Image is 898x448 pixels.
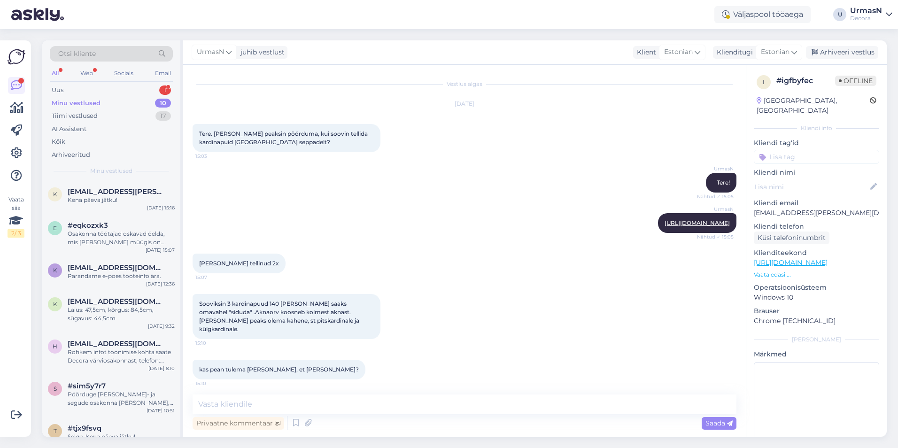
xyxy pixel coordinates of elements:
div: [DATE] 8:10 [148,365,175,372]
span: UrmasN [698,206,734,213]
input: Lisa nimi [754,182,868,192]
div: Tiimi vestlused [52,111,98,121]
div: Vestlus algas [193,80,736,88]
div: Osakonna töötajad oskavad öelda, mis [PERSON_NAME] müügis on. Telefon: [PHONE_NUMBER] [68,230,175,247]
div: [DATE] 9:32 [148,323,175,330]
div: 1 [159,85,171,95]
div: 10 [155,99,171,108]
div: Uus [52,85,63,95]
div: [DATE] 15:07 [146,247,175,254]
span: 15:07 [195,274,231,281]
div: Pöörduge [PERSON_NAME]- ja segude osakonna [PERSON_NAME], telefon: [PHONE_NUMBER]. [68,390,175,407]
span: Nähtud ✓ 15:05 [697,193,734,200]
div: U [833,8,846,21]
div: Email [153,67,173,79]
span: h [53,343,57,350]
span: Saada [705,419,733,427]
p: Kliendi tag'id [754,138,879,148]
div: Web [78,67,95,79]
div: Selge. Kena päeva jätku! [68,433,175,441]
span: kristiina369@hotmail.com [68,297,165,306]
div: [GEOGRAPHIC_DATA], [GEOGRAPHIC_DATA] [757,96,870,116]
span: Otsi kliente [58,49,96,59]
div: Vaata siia [8,195,24,238]
span: t [54,427,57,434]
span: [PERSON_NAME] tellinud 2x [199,260,279,267]
span: #eqkozxk3 [68,221,108,230]
p: Vaata edasi ... [754,270,879,279]
p: Brauser [754,306,879,316]
div: # igfbyfec [776,75,835,86]
div: Väljaspool tööaega [714,6,811,23]
img: Askly Logo [8,48,25,66]
span: k [53,267,57,274]
p: Chrome [TECHNICAL_ID] [754,316,879,326]
div: Klient [633,47,656,57]
input: Lisa tag [754,150,879,164]
span: Minu vestlused [90,167,132,175]
div: Kliendi info [754,124,879,132]
div: [DATE] 10:51 [147,407,175,414]
span: kadijurisson@gmail.com [68,263,165,272]
span: 15:10 [195,340,231,347]
a: [URL][DOMAIN_NAME] [754,258,828,267]
span: 15:10 [195,380,231,387]
span: UrmasN [197,47,224,57]
div: Privaatne kommentaar [193,417,284,430]
span: e [53,224,57,232]
div: [DATE] [193,100,736,108]
span: Tere. [PERSON_NAME] peaksin pöörduma, kui soovin tellida kardinapuid [GEOGRAPHIC_DATA] seppadelt? [199,130,369,146]
div: [DATE] 12:36 [146,280,175,287]
div: 17 [155,111,171,121]
p: Windows 10 [754,293,879,302]
span: kai.raska@gmail.com [68,187,165,196]
span: Estonian [761,47,790,57]
span: s [54,385,57,392]
span: Nähtud ✓ 15:05 [697,233,734,240]
div: All [50,67,61,79]
a: UrmasNDecora [850,7,892,22]
span: Estonian [664,47,693,57]
span: Sooviksin 3 kardinapuud 140 [PERSON_NAME] saaks omavahel "siduda" .Aknaorv koosneb kolmest aknast... [199,300,361,332]
span: 15:03 [195,153,231,160]
span: Tere! [717,179,730,186]
div: [PERSON_NAME] [754,335,879,344]
div: juhib vestlust [237,47,285,57]
p: [EMAIL_ADDRESS][PERSON_NAME][DOMAIN_NAME] [754,208,879,218]
span: k [53,301,57,308]
div: Laius: 47,5cm, kõrgus: 84,5cm, sügavus: 44,5cm [68,306,175,323]
div: AI Assistent [52,124,86,134]
span: k [53,191,57,198]
span: UrmasN [698,165,734,172]
div: Decora [850,15,882,22]
span: #tjx9fsvq [68,424,101,433]
span: Offline [835,76,876,86]
span: i [763,78,765,85]
p: Klienditeekond [754,248,879,258]
p: Kliendi nimi [754,168,879,178]
div: 2 / 3 [8,229,24,238]
div: UrmasN [850,7,882,15]
span: helari.vatsing@gmail.com [68,340,165,348]
div: Parandame e-poes tooteinfo ära. [68,272,175,280]
div: Küsi telefoninumbrit [754,232,829,244]
p: Operatsioonisüsteem [754,283,879,293]
div: Arhiveeri vestlus [806,46,878,59]
span: kas pean tulema [PERSON_NAME], et [PERSON_NAME]? [199,366,359,373]
a: [URL][DOMAIN_NAME] [665,219,730,226]
p: Kliendi email [754,198,879,208]
div: Arhiveeritud [52,150,90,160]
div: [DATE] 15:16 [147,204,175,211]
div: Kõik [52,137,65,147]
div: Klienditugi [713,47,753,57]
div: Kena päeva jätku! [68,196,175,204]
div: Socials [112,67,135,79]
div: Minu vestlused [52,99,101,108]
span: #sim5y7r7 [68,382,106,390]
p: Kliendi telefon [754,222,879,232]
div: Rohkem infot toonimise kohta saate Decora värviosakonnast, telefon: [PHONE_NUMBER] ; e-mail: [EMA... [68,348,175,365]
p: Märkmed [754,349,879,359]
